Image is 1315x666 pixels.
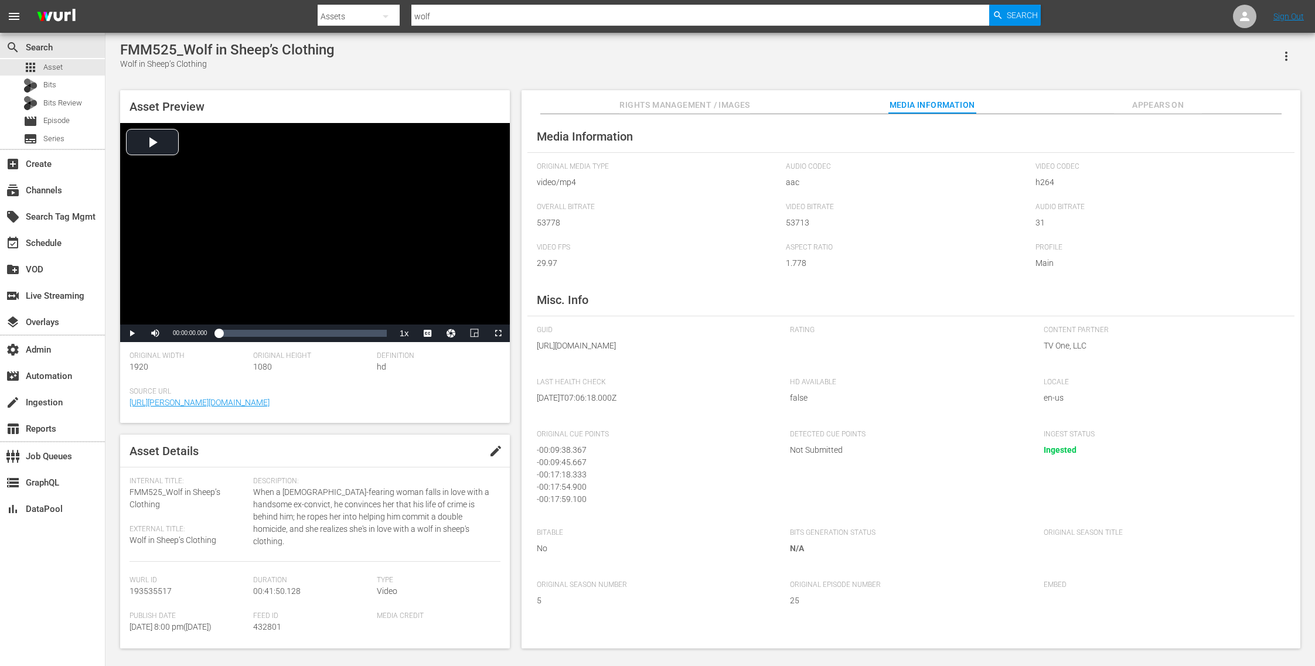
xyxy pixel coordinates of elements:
span: hd [377,362,386,371]
span: Wolf in Sheep’s Clothing [130,535,216,545]
span: Series [43,133,64,145]
span: Bits Review [43,97,82,109]
span: 1080 [253,362,272,371]
span: Asset [43,62,63,73]
span: Appears On [1114,98,1202,112]
button: Captions [416,325,440,342]
span: Job Queues [6,449,20,463]
span: Locale [1044,378,1279,387]
span: Ingested [1044,445,1076,455]
button: Fullscreen [486,325,510,342]
span: [URL][DOMAIN_NAME] [537,340,772,352]
span: Search Tag Mgmt [6,210,20,224]
span: Media Information [888,98,976,112]
span: Suggested Categories [377,647,495,657]
span: Asset Preview [130,100,205,114]
div: Bits Review [23,96,38,110]
span: When a [DEMOGRAPHIC_DATA]-fearing woman falls in love with a handsome ex-convict, he convinces he... [253,486,495,548]
div: - 00:09:45.667 [537,456,766,469]
span: Main [1035,257,1279,269]
span: Description: [253,477,495,486]
span: edit [489,444,503,458]
span: GraphQL [6,476,20,490]
button: Play [120,325,144,342]
span: No [537,542,772,555]
span: Schedule [6,236,20,250]
span: 00:00:00.000 [173,330,207,336]
span: Profile [1035,243,1279,252]
div: Bits [23,78,38,93]
button: Search [989,5,1041,26]
span: 5 [537,595,772,607]
span: Content Partner [1044,326,1279,335]
span: Detected Cue Points [790,430,1026,439]
span: Asset [23,60,38,74]
span: DataPool [6,502,20,516]
span: Live Streaming [6,289,20,303]
span: Duration [253,576,371,585]
span: [DATE] 8:00 pm ( [DATE] ) [130,622,212,631]
span: FMM525_Wolf in Sheep’s Clothing [130,487,220,509]
div: Progress Bar [219,330,386,337]
span: Video [377,586,397,596]
span: HD Available [790,378,1026,387]
div: - 00:17:54.900 [537,481,766,493]
span: Ingest Status [1044,430,1279,439]
span: Audio Bitrate [1035,203,1279,212]
span: Episode [43,115,70,127]
span: Aspect Ratio [786,243,1030,252]
div: FMM525_Wolf in Sheep’s Clothing [120,42,335,58]
span: [DATE]T07:06:18.000Z [537,392,772,404]
span: Audio Codec [786,162,1030,172]
button: edit [482,437,510,465]
span: Author [253,647,371,657]
span: Misc. Info [537,293,588,307]
span: Publish Date [130,612,247,621]
div: Video Player [120,123,510,342]
span: 29.97 [537,257,781,269]
button: Mute [144,325,167,342]
span: Media Information [537,129,633,144]
span: 1.778 [786,257,1030,269]
span: Video Bitrate [786,203,1030,212]
span: Original Height [253,351,371,361]
span: Original Season Title [1044,528,1279,538]
button: Picture-in-Picture [463,325,486,342]
span: GUID [537,326,772,335]
span: Original Episode Number [790,580,1026,590]
span: 31 [1035,217,1279,229]
span: Bits Generation Status [790,528,1026,538]
span: 25 [790,595,1026,607]
span: Original Media Type [537,162,781,172]
span: Series [23,132,38,146]
span: 1920 [130,362,148,371]
span: Wurl Id [130,576,247,585]
span: Source Url [130,387,495,397]
a: Sign Out [1273,12,1304,21]
button: Playback Rate [393,325,416,342]
span: N/A [790,544,804,553]
span: Ingestion [6,395,20,409]
span: false [790,392,1026,404]
span: aac [786,176,1030,189]
span: Rights Management / Images [619,98,750,112]
span: Not Submitted [790,444,1026,456]
span: Episode [23,114,38,128]
span: 432801 [253,622,281,631]
span: Type [377,576,495,585]
span: Video Codec [1035,162,1279,172]
span: Create [6,157,20,171]
span: Media Credit [377,612,495,621]
span: 53713 [786,217,1030,229]
span: Bitable [537,528,772,538]
span: 53778 [537,217,781,229]
span: Original Width [130,351,247,361]
div: - 00:17:59.100 [537,493,766,506]
span: Search [1007,5,1038,26]
span: Reports [6,422,20,436]
span: TV One, LLC [1044,340,1279,352]
span: Asset Details [130,444,199,458]
div: - 00:17:18.333 [537,469,766,481]
span: Created At [130,647,247,657]
span: Overlays [6,315,20,329]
